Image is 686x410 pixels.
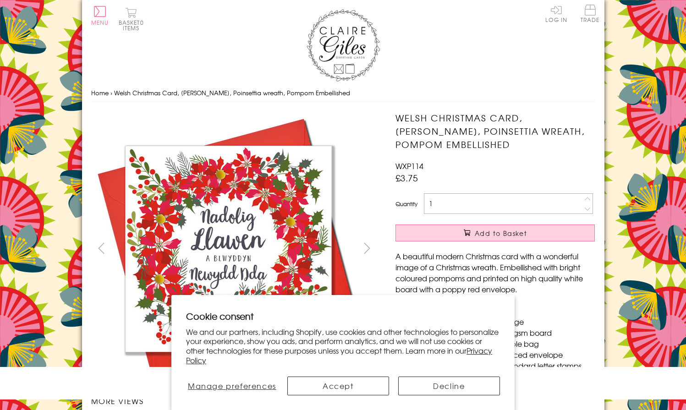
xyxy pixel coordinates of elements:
span: Welsh Christmas Card, [PERSON_NAME], Poinsettia wreath, Pompom Embellished [114,88,350,97]
span: › [110,88,112,97]
span: WXP114 [395,160,423,171]
a: Log In [545,5,567,22]
span: Menu [91,18,109,27]
button: Basket0 items [119,7,144,31]
span: £3.75 [395,171,418,184]
button: Accept [287,377,389,395]
span: 0 items [123,18,144,32]
button: next [357,238,377,258]
button: Manage preferences [186,377,278,395]
span: Trade [581,5,600,22]
h1: Welsh Christmas Card, [PERSON_NAME], Poinsettia wreath, Pompom Embellished [395,111,595,151]
img: Welsh Christmas Card, Nadolig Llawen, Poinsettia wreath, Pompom Embellished [377,111,652,331]
img: Welsh Christmas Card, Nadolig Llawen, Poinsettia wreath, Pompom Embellished [91,111,366,386]
a: Trade [581,5,600,24]
span: Manage preferences [188,380,276,391]
span: Add to Basket [475,229,527,238]
button: Decline [398,377,500,395]
p: We and our partners, including Shopify, use cookies and other technologies to personalize your ex... [186,327,500,365]
button: Add to Basket [395,224,595,241]
button: prev [91,238,112,258]
a: Home [91,88,109,97]
label: Quantity [395,200,417,208]
h3: More views [91,395,378,406]
img: Claire Giles Greetings Cards [307,9,380,82]
button: Menu [91,6,109,25]
p: A beautiful modern Christmas card with a wonderful image of a Christmas wreath. Embellished with ... [395,251,595,295]
nav: breadcrumbs [91,84,595,103]
a: Privacy Policy [186,345,492,366]
h2: Cookie consent [186,310,500,323]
